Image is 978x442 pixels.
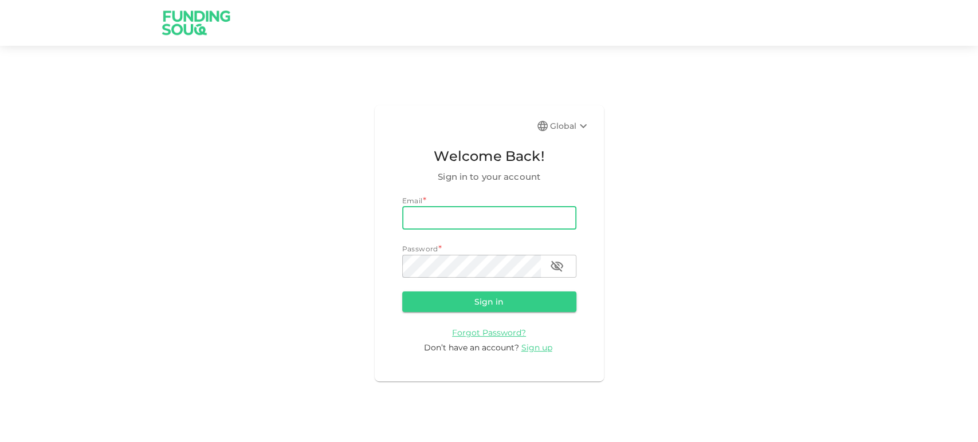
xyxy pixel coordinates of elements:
button: Sign in [402,291,576,312]
span: Sign in to your account [402,170,576,184]
a: Forgot Password? [452,327,526,338]
span: Forgot Password? [452,327,526,338]
div: Global [550,119,590,133]
input: email [402,207,576,230]
input: password [402,255,541,278]
span: Don’t have an account? [424,342,519,353]
span: Sign up [521,342,552,353]
span: Welcome Back! [402,145,576,167]
span: Email [402,196,423,205]
span: Password [402,244,438,253]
